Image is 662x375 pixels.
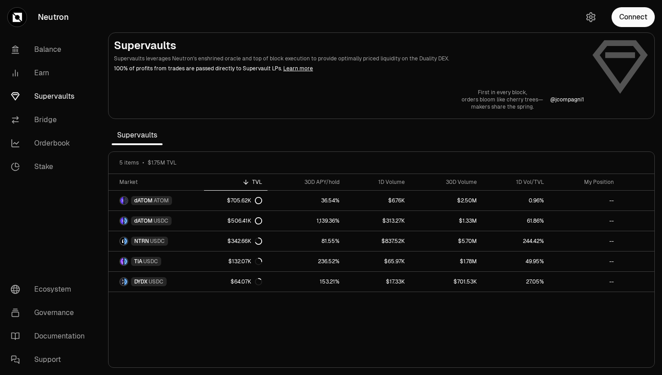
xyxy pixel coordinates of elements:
a: NTRN LogoUSDC LogoNTRNUSDC [109,231,204,251]
span: DYDX [134,278,148,285]
a: Documentation [4,325,97,348]
a: 244.42% [482,231,550,251]
a: dATOM LogoATOM LogodATOMATOM [109,191,204,210]
span: Supervaults [112,126,163,144]
img: TIA Logo [120,258,123,265]
div: TVL [209,178,262,186]
a: 36.54% [268,191,345,210]
a: $313.27K [345,211,410,231]
a: $17.33K [345,272,410,292]
p: Supervaults leverages Neutron's enshrined oracle and top of block execution to provide optimally ... [114,55,584,63]
h2: Supervaults [114,38,584,53]
a: $701.53K [410,272,482,292]
span: NTRN [134,238,149,245]
a: First in every block,orders bloom like cherry trees—makers share the spring. [462,89,543,110]
div: 1D Volume [350,178,405,186]
a: $2.50M [410,191,482,210]
div: 1D Vol/TVL [488,178,544,186]
a: -- [549,211,619,231]
img: dATOM Logo [120,197,123,204]
a: -- [549,231,619,251]
a: dATOM LogoUSDC LogodATOMUSDC [109,211,204,231]
span: dATOM [134,197,153,204]
span: $1.75M TVL [148,159,177,166]
button: Connect [612,7,655,27]
img: DYDX Logo [120,278,123,285]
img: USDC Logo [124,217,127,224]
div: My Position [555,178,614,186]
a: @jcompagni1 [550,96,584,103]
a: Support [4,348,97,371]
a: Bridge [4,108,97,132]
a: $65.97K [345,252,410,271]
div: Market [119,178,199,186]
img: ATOM Logo [124,197,127,204]
a: $132.07K [204,252,268,271]
div: 30D Volume [416,178,476,186]
a: -- [549,191,619,210]
img: USDC Logo [124,258,127,265]
span: TIA [134,258,142,265]
a: $64.07K [204,272,268,292]
span: USDC [154,217,168,224]
a: $6.76K [345,191,410,210]
a: $5.70M [410,231,482,251]
p: First in every block, [462,89,543,96]
a: 153.21% [268,272,345,292]
div: $132.07K [228,258,262,265]
a: -- [549,252,619,271]
span: 5 items [119,159,139,166]
a: 236.52% [268,252,345,271]
img: USDC Logo [124,238,127,245]
a: $1.78M [410,252,482,271]
a: $342.66K [204,231,268,251]
span: dATOM [134,217,153,224]
a: Orderbook [4,132,97,155]
a: -- [549,272,619,292]
div: $506.41K [227,217,262,224]
p: orders bloom like cherry trees— [462,96,543,103]
img: dATOM Logo [120,217,123,224]
div: 30D APY/hold [273,178,340,186]
a: $1.33M [410,211,482,231]
a: 61.86% [482,211,550,231]
a: 27.05% [482,272,550,292]
div: $705.62K [227,197,262,204]
a: $837.52K [345,231,410,251]
a: Learn more [283,65,313,72]
img: USDC Logo [124,278,127,285]
span: USDC [149,278,163,285]
a: Balance [4,38,97,61]
img: NTRN Logo [120,238,123,245]
a: 0.96% [482,191,550,210]
a: $506.41K [204,211,268,231]
a: Ecosystem [4,278,97,301]
span: USDC [150,238,165,245]
span: USDC [143,258,158,265]
a: Earn [4,61,97,85]
a: Stake [4,155,97,178]
div: $342.66K [227,238,262,245]
a: 81.55% [268,231,345,251]
a: $705.62K [204,191,268,210]
a: TIA LogoUSDC LogoTIAUSDC [109,252,204,271]
a: DYDX LogoUSDC LogoDYDXUSDC [109,272,204,292]
a: Governance [4,301,97,325]
p: makers share the spring. [462,103,543,110]
p: @ jcompagni1 [550,96,584,103]
a: 1,139.36% [268,211,345,231]
div: $64.07K [231,278,262,285]
p: 100% of profits from trades are passed directly to Supervault LPs. [114,64,584,73]
a: 49.95% [482,252,550,271]
span: ATOM [154,197,169,204]
a: Supervaults [4,85,97,108]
